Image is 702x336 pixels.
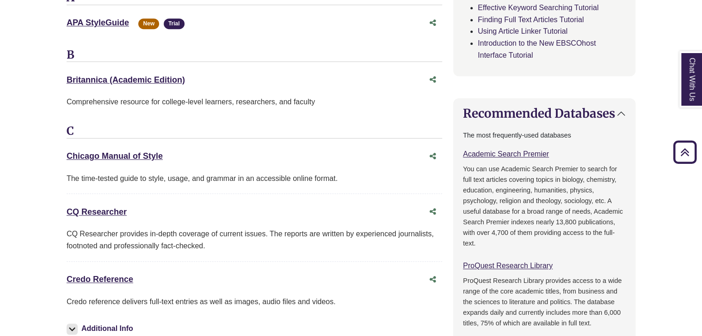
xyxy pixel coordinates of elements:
[478,16,584,24] a: Finding Full Text Articles Tutorial
[67,173,442,185] div: The time-tested guide to style, usage, and grammar in an accessible online format.
[454,99,635,128] button: Recommended Databases
[67,228,442,252] div: CQ Researcher provides in-depth coverage of current issues. The reports are written by experience...
[67,275,133,284] a: Credo Reference
[67,125,442,138] h3: C
[424,271,442,288] button: Share this database
[67,296,442,308] p: Credo reference delivers full-text entries as well as images, audio files and videos.
[424,71,442,89] button: Share this database
[463,150,549,158] a: Academic Search Premier
[670,146,700,158] a: Back to Top
[67,75,185,84] a: Britannica (Academic Edition)
[463,262,553,270] a: ProQuest Research Library
[478,27,567,35] a: Using Article Linker Tutorial
[463,276,626,329] p: ProQuest Research Library provides access to a wide range of the core academic titles, from busin...
[67,207,127,216] a: CQ Researcher
[424,14,442,32] button: Share this database
[478,4,598,12] a: Effective Keyword Searching Tutorial
[424,148,442,165] button: Share this database
[463,130,626,141] p: The most frequently-used databases
[138,18,159,29] span: New
[67,322,136,335] button: Additional Info
[67,151,163,161] a: Chicago Manual of Style
[67,48,442,62] h3: B
[67,96,442,108] p: Comprehensive resource for college-level learners, researchers, and faculty
[424,203,442,221] button: Share this database
[463,164,626,249] p: You can use Academic Search Premier to search for full text articles covering topics in biology, ...
[67,18,129,27] a: APA StyleGuide
[164,18,185,29] span: Trial
[478,39,596,59] a: Introduction to the New EBSCOhost Interface Tutorial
